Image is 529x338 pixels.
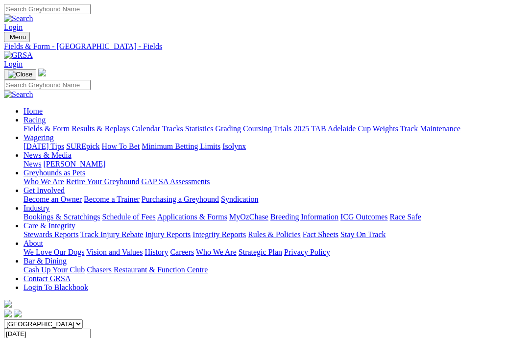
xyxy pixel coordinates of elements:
[24,133,54,142] a: Wagering
[24,169,85,177] a: Greyhounds as Pets
[84,195,140,203] a: Become a Trainer
[24,257,67,265] a: Bar & Dining
[4,14,33,23] img: Search
[145,230,191,239] a: Injury Reports
[72,124,130,133] a: Results & Replays
[80,230,143,239] a: Track Injury Rebate
[4,310,12,317] img: facebook.svg
[303,230,338,239] a: Fact Sheets
[162,124,183,133] a: Tracks
[229,213,268,221] a: MyOzChase
[24,221,75,230] a: Care & Integrity
[142,195,219,203] a: Purchasing a Greyhound
[270,213,338,221] a: Breeding Information
[132,124,160,133] a: Calendar
[284,248,330,256] a: Privacy Policy
[4,51,33,60] img: GRSA
[4,42,525,51] a: Fields & Form - [GEOGRAPHIC_DATA] - Fields
[24,213,525,221] div: Industry
[24,230,525,239] div: Care & Integrity
[157,213,227,221] a: Applications & Forms
[4,300,12,308] img: logo-grsa-white.png
[192,230,246,239] a: Integrity Reports
[24,248,84,256] a: We Love Our Dogs
[221,195,258,203] a: Syndication
[248,230,301,239] a: Rules & Policies
[24,160,525,169] div: News & Media
[4,4,91,14] input: Search
[24,283,88,291] a: Login To Blackbook
[4,32,30,42] button: Toggle navigation
[400,124,460,133] a: Track Maintenance
[24,248,525,257] div: About
[87,266,208,274] a: Chasers Restaurant & Function Centre
[24,186,65,194] a: Get Involved
[389,213,421,221] a: Race Safe
[24,239,43,247] a: About
[24,195,82,203] a: Become an Owner
[144,248,168,256] a: History
[4,60,23,68] a: Login
[24,266,525,274] div: Bar & Dining
[24,274,71,283] a: Contact GRSA
[185,124,214,133] a: Statistics
[8,71,32,78] img: Close
[24,142,525,151] div: Wagering
[24,230,78,239] a: Stewards Reports
[239,248,282,256] a: Strategic Plan
[10,33,26,41] span: Menu
[66,142,99,150] a: SUREpick
[38,69,46,76] img: logo-grsa-white.png
[86,248,143,256] a: Vision and Values
[24,177,64,186] a: Who We Are
[24,160,41,168] a: News
[293,124,371,133] a: 2025 TAB Adelaide Cup
[14,310,22,317] img: twitter.svg
[24,151,72,159] a: News & Media
[273,124,291,133] a: Trials
[24,124,70,133] a: Fields & Form
[102,142,140,150] a: How To Bet
[24,124,525,133] div: Racing
[142,177,210,186] a: GAP SA Assessments
[196,248,237,256] a: Who We Are
[243,124,272,133] a: Coursing
[4,90,33,99] img: Search
[216,124,241,133] a: Grading
[340,213,387,221] a: ICG Outcomes
[24,116,46,124] a: Racing
[4,80,91,90] input: Search
[102,213,155,221] a: Schedule of Fees
[24,177,525,186] div: Greyhounds as Pets
[373,124,398,133] a: Weights
[24,204,49,212] a: Industry
[222,142,246,150] a: Isolynx
[24,213,100,221] a: Bookings & Scratchings
[4,23,23,31] a: Login
[170,248,194,256] a: Careers
[24,107,43,115] a: Home
[24,266,85,274] a: Cash Up Your Club
[340,230,385,239] a: Stay On Track
[43,160,105,168] a: [PERSON_NAME]
[24,142,64,150] a: [DATE] Tips
[66,177,140,186] a: Retire Your Greyhound
[142,142,220,150] a: Minimum Betting Limits
[24,195,525,204] div: Get Involved
[4,69,36,80] button: Toggle navigation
